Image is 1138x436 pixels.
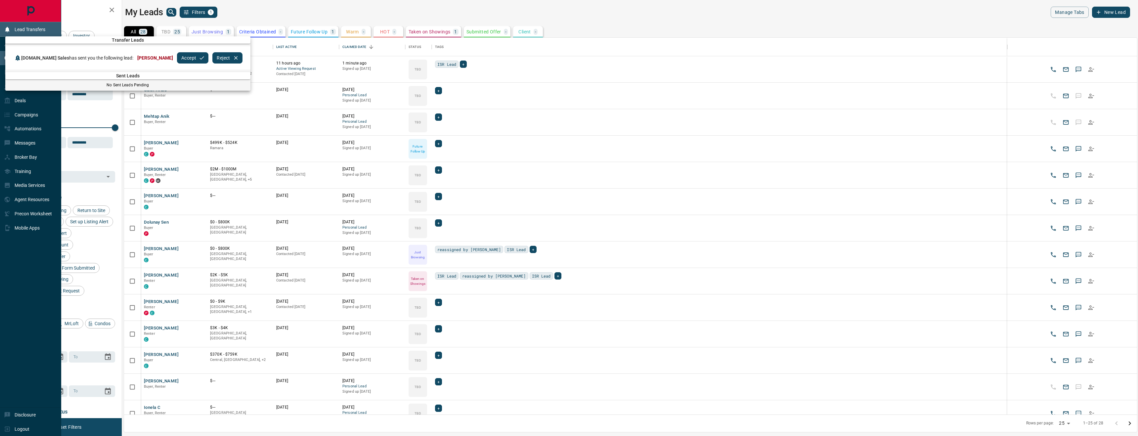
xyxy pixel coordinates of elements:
[212,52,242,64] button: Reject
[137,55,173,61] span: [PERSON_NAME]
[21,55,133,61] span: has sent you the following lead:
[177,52,208,64] button: Accept
[5,37,250,43] span: Transfer Leads
[5,73,250,78] span: Sent Leads
[5,82,250,88] p: No Sent Leads Pending
[21,55,69,61] span: [DOMAIN_NAME] Sales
